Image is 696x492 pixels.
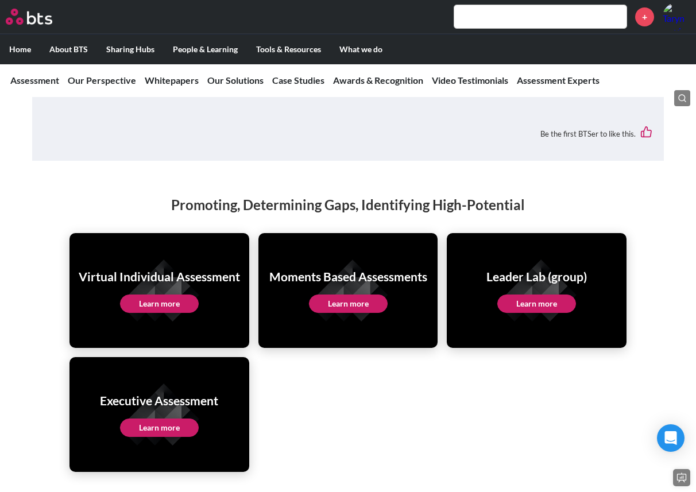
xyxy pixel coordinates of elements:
[247,34,330,64] label: Tools & Resources
[6,9,52,25] img: BTS Logo
[6,9,74,25] a: Go home
[145,75,199,86] a: Whitepapers
[309,295,388,313] a: Learn more
[272,75,324,86] a: Case Studies
[164,34,247,64] label: People & Learning
[486,268,587,285] h1: Leader Lab (group)
[663,3,690,30] img: Taryn Davino
[120,295,199,313] a: Learn more
[517,75,600,86] a: Assessment Experts
[40,34,97,64] label: About BTS
[97,34,164,64] label: Sharing Hubs
[657,424,685,452] div: Open Intercom Messenger
[120,419,199,437] a: Learn more
[79,268,240,285] h1: Virtual Individual Assessment
[333,75,423,86] a: Awards & Recognition
[330,34,392,64] label: What we do
[100,392,218,409] h1: Executive Assessment
[44,118,652,149] div: Be the first BTSer to like this.
[269,268,427,285] h1: Moments Based Assessments
[663,3,690,30] a: Profile
[68,75,136,86] a: Our Perspective
[497,295,576,313] a: Learn more
[432,75,508,86] a: Video Testimonials
[10,75,59,86] a: Assessment
[635,7,654,26] a: +
[207,75,264,86] a: Our Solutions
